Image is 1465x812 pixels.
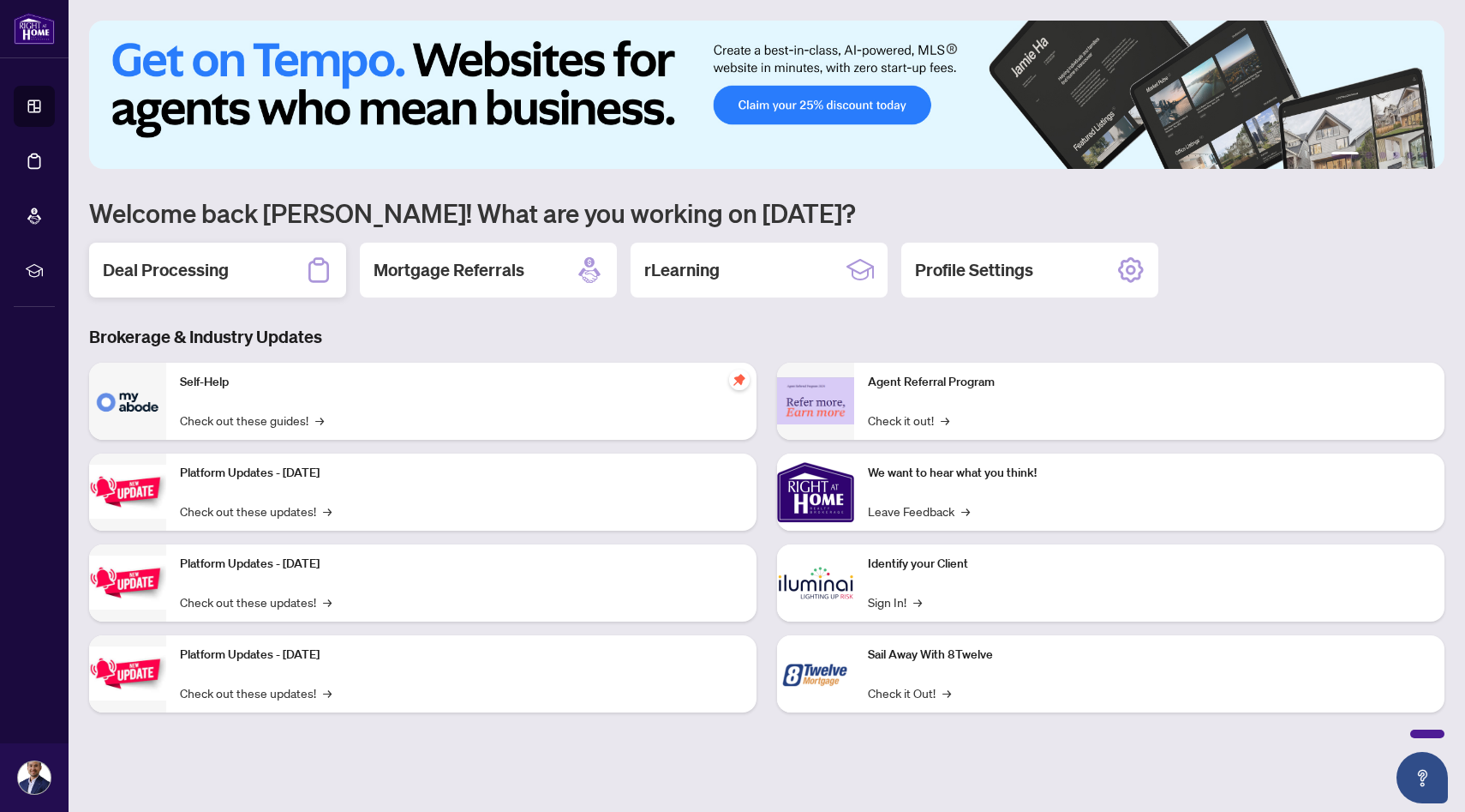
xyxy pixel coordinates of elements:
button: 3 [1379,152,1386,159]
p: We want to hear what you think! [868,464,1431,483]
span: → [913,592,922,611]
h2: Mortgage Referrals [374,258,524,282]
a: Check it Out!→ [868,683,951,702]
span: → [961,502,970,520]
button: 1 [1331,152,1359,159]
a: Check out these guides!→ [180,411,324,430]
span: pushpin [729,370,750,390]
a: Sign In!→ [868,592,922,611]
p: Platform Updates - [DATE] [180,646,743,665]
button: 6 [1420,152,1427,159]
button: Open asap [1396,752,1448,803]
span: → [941,411,949,430]
button: 2 [1366,152,1372,159]
img: Profile Icon [18,761,51,794]
a: Check it out!→ [868,411,949,430]
h2: rLearning [644,258,720,282]
p: Sail Away With 8Twelve [868,646,1431,665]
img: Platform Updates - July 8, 2025 [89,556,166,610]
h2: Deal Processing [103,258,229,282]
span: → [323,592,332,611]
h3: Brokerage & Industry Updates [89,325,1444,349]
img: Platform Updates - June 23, 2025 [89,647,166,701]
img: We want to hear what you think! [777,454,854,531]
h1: Welcome back [PERSON_NAME]! What are you working on [DATE]? [89,196,1444,229]
p: Platform Updates - [DATE] [180,464,743,483]
p: Self-Help [180,373,743,392]
a: Leave Feedback→ [868,502,970,520]
span: → [942,683,951,702]
img: Platform Updates - July 21, 2025 [89,465,166,519]
a: Check out these updates!→ [180,502,332,520]
span: → [323,502,332,520]
a: Check out these updates!→ [180,592,332,611]
img: Self-Help [89,363,166,440]
p: Identify your Client [868,555,1431,574]
a: Check out these updates!→ [180,683,332,702]
img: Identify your Client [777,544,854,622]
button: 5 [1407,152,1414,159]
h2: Profile Settings [915,258,1033,282]
img: Agent Referral Program [777,377,854,424]
button: 4 [1393,152,1400,159]
span: → [323,683,332,702]
img: Sail Away With 8Twelve [777,635,854,713]
span: → [315,411,324,430]
p: Platform Updates - [DATE] [180,555,743,574]
p: Agent Referral Program [868,373,1431,392]
img: Slide 0 [89,21,1444,169]
img: logo [14,13,55,45]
